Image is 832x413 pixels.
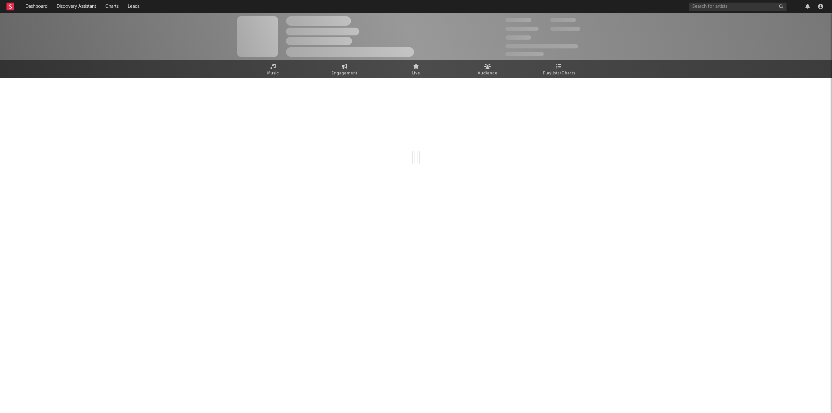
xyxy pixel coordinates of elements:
span: 100.000 [505,35,531,40]
a: Music [237,60,309,78]
a: Playlists/Charts [523,60,595,78]
a: Live [380,60,452,78]
span: Live [412,70,420,77]
span: Jump Score: 85.0 [505,52,544,56]
span: 1.000.000 [550,27,580,31]
span: Engagement [331,70,357,77]
span: 100.000 [550,18,576,22]
a: Engagement [309,60,380,78]
input: Search for artists [689,3,786,11]
span: 50.000.000 Monthly Listeners [505,44,578,48]
span: Playlists/Charts [543,70,575,77]
span: 50.000.000 [505,27,539,31]
a: Audience [452,60,523,78]
span: Audience [478,70,498,77]
span: 300.000 [505,18,531,22]
span: Music [267,70,279,77]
